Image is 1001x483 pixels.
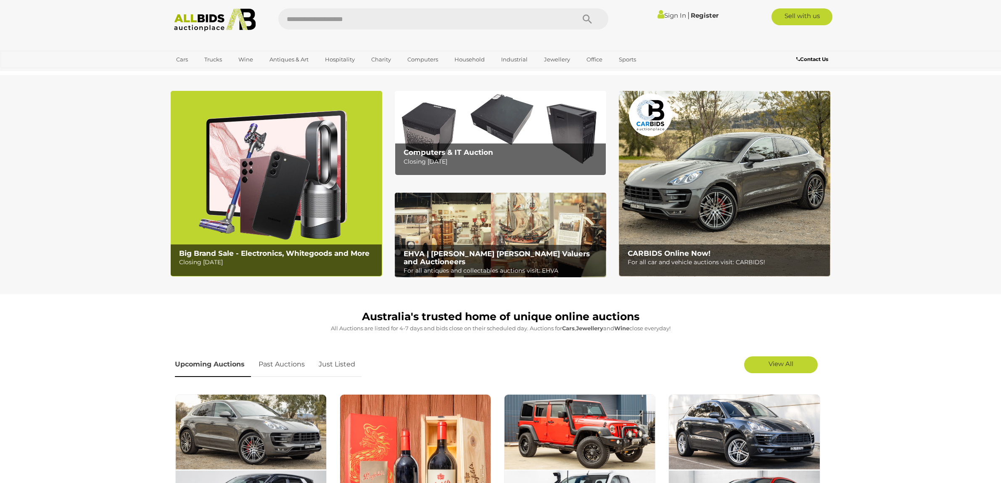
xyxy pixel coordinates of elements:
[175,352,251,377] a: Upcoming Auctions
[613,53,642,66] a: Sports
[576,325,603,332] strong: Jewellery
[175,324,827,333] p: All Auctions are listed for 4-7 days and bids close on their scheduled day. Auctions for , and cl...
[264,53,314,66] a: Antiques & Art
[619,91,830,276] img: CARBIDS Online Now!
[169,8,261,32] img: Allbids.com.au
[562,325,575,332] strong: Cars
[199,53,227,66] a: Trucks
[687,11,689,20] span: |
[395,91,606,175] img: Computers & IT Auction
[581,53,608,66] a: Office
[312,352,362,377] a: Just Listed
[658,11,686,19] a: Sign In
[628,257,826,268] p: For all car and vehicle auctions visit: CARBIDS!
[628,249,710,257] b: CARBIDS Online Now!
[691,11,718,19] a: Register
[366,53,396,66] a: Charity
[171,91,382,276] a: Big Brand Sale - Electronics, Whitegoods and More Big Brand Sale - Electronics, Whitegoods and Mo...
[395,193,606,278] a: EHVA | Evans Hastings Valuers and Auctioneers EHVA | [PERSON_NAME] [PERSON_NAME] Valuers and Auct...
[395,193,606,278] img: EHVA | Evans Hastings Valuers and Auctioneers
[404,265,602,276] p: For all antiques and collectables auctions visit: EHVA
[252,352,311,377] a: Past Auctions
[796,55,830,64] a: Contact Us
[171,53,193,66] a: Cars
[619,91,830,276] a: CARBIDS Online Now! CARBIDS Online Now! For all car and vehicle auctions visit: CARBIDS!
[744,356,818,373] a: View All
[233,53,259,66] a: Wine
[171,91,382,276] img: Big Brand Sale - Electronics, Whitegoods and More
[404,148,493,157] b: Computers & IT Auction
[404,157,602,167] p: Closing [DATE]
[175,311,827,323] h1: Australia's trusted home of unique online auctions
[402,53,444,66] a: Computers
[539,53,576,66] a: Jewellery
[404,249,590,266] b: EHVA | [PERSON_NAME] [PERSON_NAME] Valuers and Auctioneers
[449,53,490,66] a: Household
[496,53,533,66] a: Industrial
[320,53,360,66] a: Hospitality
[179,257,377,268] p: Closing [DATE]
[395,91,606,175] a: Computers & IT Auction Computers & IT Auction Closing [DATE]
[171,66,241,80] a: [GEOGRAPHIC_DATA]
[566,8,608,29] button: Search
[796,56,828,62] b: Contact Us
[179,249,370,257] b: Big Brand Sale - Electronics, Whitegoods and More
[771,8,832,25] a: Sell with us
[769,360,793,368] span: View All
[614,325,629,332] strong: Wine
